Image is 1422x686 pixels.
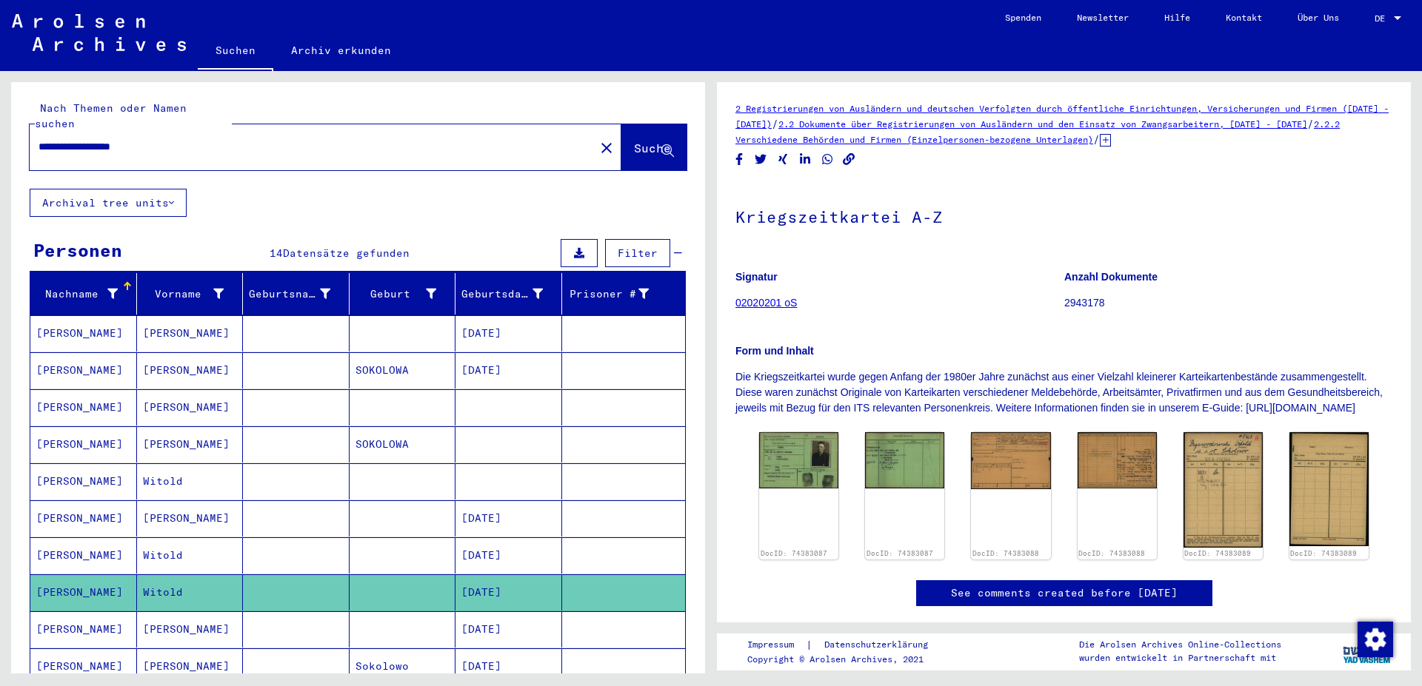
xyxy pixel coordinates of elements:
[355,282,455,306] div: Geburt‏
[1093,132,1100,146] span: /
[455,611,562,648] mat-cell: [DATE]
[30,463,137,500] mat-cell: [PERSON_NAME]
[350,426,456,463] mat-cell: SOKOLOWA
[30,315,137,352] mat-cell: [PERSON_NAME]
[1358,622,1393,657] img: Zustimmung ändern
[841,150,857,169] button: Copy link
[137,426,244,463] mat-cell: [PERSON_NAME]
[592,132,621,162] button: Clear
[1184,549,1251,557] a: DocID: 74383089
[1079,638,1281,651] p: Die Arolsen Archives Online-Collections
[1340,633,1395,670] img: yv_logo.png
[455,315,562,352] mat-cell: [DATE]
[1307,117,1314,130] span: /
[273,33,409,68] a: Archiv erkunden
[198,33,273,71] a: Suchen
[283,246,410,260] span: Datensätze gefunden
[775,150,791,169] button: Share on Xing
[735,345,814,357] b: Form und Inhalt
[1184,432,1263,547] img: 001.jpg
[605,239,670,267] button: Filter
[137,273,244,315] mat-header-cell: Vorname
[30,537,137,574] mat-cell: [PERSON_NAME]
[243,273,350,315] mat-header-cell: Geburtsname
[562,273,686,315] mat-header-cell: Prisoner #
[33,237,122,263] div: Personen
[137,648,244,685] mat-cell: [PERSON_NAME]
[461,282,561,306] div: Geburtsdatum
[735,103,1389,130] a: 2 Registrierungen von Ausländern und deutschen Verfolgten durch öffentliche Einrichtungen, Versic...
[747,637,946,653] div: |
[30,189,187,217] button: Archival tree units
[618,246,658,260] span: Filter
[778,118,1307,130] a: 2.2 Dokumente über Registrierungen von Ausländern und den Einsatz von Zwangsarbeitern, [DATE] - [...
[355,286,437,302] div: Geburt‏
[972,549,1039,557] a: DocID: 74383088
[461,286,543,302] div: Geburtsdatum
[1064,271,1158,283] b: Anzahl Dokumente
[621,124,687,170] button: Suche
[1375,13,1391,24] span: DE
[568,282,668,306] div: Prisoner #
[249,286,330,302] div: Geburtsname
[971,432,1050,488] img: 001.jpg
[1079,651,1281,665] p: wurden entwickelt in Partnerschaft mit
[30,500,137,537] mat-cell: [PERSON_NAME]
[1078,432,1157,488] img: 002.jpg
[137,463,244,500] mat-cell: Witold
[735,183,1392,248] h1: Kriegszeitkartei A-Z
[270,246,283,260] span: 14
[747,637,806,653] a: Impressum
[735,271,778,283] b: Signatur
[455,648,562,685] mat-cell: [DATE]
[30,648,137,685] mat-cell: [PERSON_NAME]
[137,389,244,426] mat-cell: [PERSON_NAME]
[143,286,224,302] div: Vorname
[598,139,615,157] mat-icon: close
[1290,549,1357,557] a: DocID: 74383089
[753,150,769,169] button: Share on Twitter
[30,574,137,611] mat-cell: [PERSON_NAME]
[1078,549,1145,557] a: DocID: 74383088
[865,432,944,488] img: 002.jpg
[455,537,562,574] mat-cell: [DATE]
[30,352,137,389] mat-cell: [PERSON_NAME]
[455,352,562,389] mat-cell: [DATE]
[732,150,747,169] button: Share on Facebook
[137,352,244,389] mat-cell: [PERSON_NAME]
[455,574,562,611] mat-cell: [DATE]
[798,150,813,169] button: Share on LinkedIn
[759,432,838,488] img: 001.jpg
[772,117,778,130] span: /
[455,500,562,537] mat-cell: [DATE]
[30,389,137,426] mat-cell: [PERSON_NAME]
[36,286,118,302] div: Nachname
[350,352,456,389] mat-cell: SOKOLOWA
[137,574,244,611] mat-cell: Witold
[820,150,835,169] button: Share on WhatsApp
[1064,295,1392,311] p: 2943178
[634,141,671,155] span: Suche
[36,282,136,306] div: Nachname
[137,500,244,537] mat-cell: [PERSON_NAME]
[951,585,1178,601] a: See comments created before [DATE]
[568,286,650,302] div: Prisoner #
[35,101,187,130] mat-label: Nach Themen oder Namen suchen
[30,611,137,648] mat-cell: [PERSON_NAME]
[761,549,827,557] a: DocID: 74383087
[30,426,137,463] mat-cell: [PERSON_NAME]
[30,273,137,315] mat-header-cell: Nachname
[350,273,456,315] mat-header-cell: Geburt‏
[143,282,243,306] div: Vorname
[735,369,1392,416] p: Die Kriegszeitkartei wurde gegen Anfang der 1980er Jahre zunächst aus einer Vielzahl kleinerer Ka...
[137,315,244,352] mat-cell: [PERSON_NAME]
[812,637,946,653] a: Datenschutzerklärung
[867,549,933,557] a: DocID: 74383087
[1289,432,1369,546] img: 002.jpg
[455,273,562,315] mat-header-cell: Geburtsdatum
[350,648,456,685] mat-cell: Sokolowo
[137,611,244,648] mat-cell: [PERSON_NAME]
[137,537,244,574] mat-cell: Witold
[12,14,186,51] img: Arolsen_neg.svg
[747,653,946,666] p: Copyright © Arolsen Archives, 2021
